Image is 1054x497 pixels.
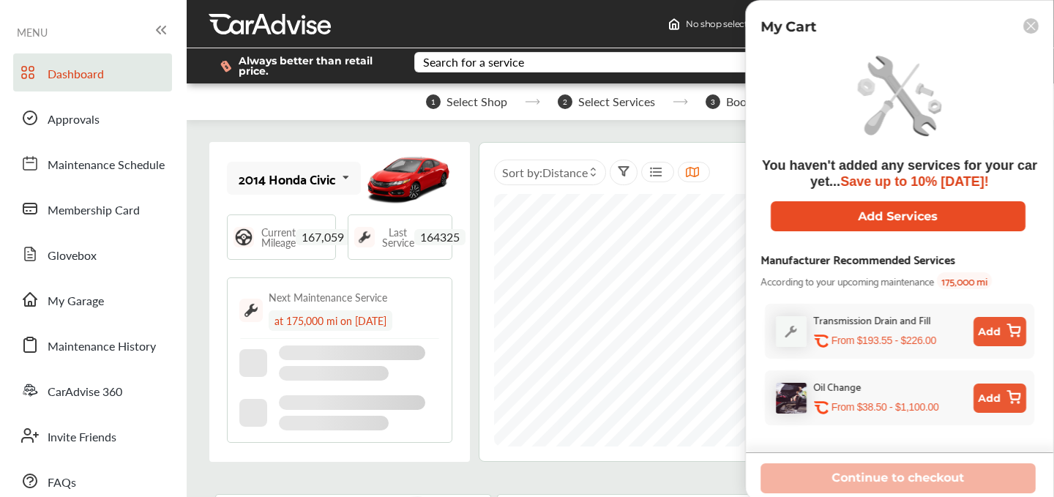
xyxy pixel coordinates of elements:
[220,60,231,72] img: dollor_label_vector.a70140d1.svg
[13,235,172,273] a: Glovebox
[831,400,939,414] p: From $38.50 - $1,100.00
[354,227,375,247] img: maintenance_logo
[261,227,296,247] span: Current Mileage
[17,26,48,38] span: MENU
[13,416,172,455] a: Invite Friends
[760,249,955,269] div: Manufacturer Recommended Services
[239,56,391,76] span: Always better than retail price.
[831,334,936,348] p: From $193.55 - $226.00
[840,174,989,189] span: Save up to 10% [DATE]!
[762,158,1037,189] span: You haven't added any services for your car yet...
[426,94,441,109] span: 1
[414,229,466,245] span: 164325
[13,190,172,228] a: Membership Card
[578,95,655,108] span: Select Services
[726,95,823,108] span: Book Appointment
[13,280,172,318] a: My Garage
[382,227,414,247] span: Last Service
[233,227,254,247] img: steering_logo
[239,338,440,339] img: border-line.da1032d4.svg
[502,164,588,181] span: Sort by :
[296,229,350,245] span: 167,059
[48,292,104,311] span: My Garage
[558,94,572,109] span: 2
[776,316,807,346] img: default_wrench_icon.d1a43860.svg
[48,428,116,447] span: Invite Friends
[239,171,336,186] div: 2014 Honda Civic
[937,272,992,289] span: 175,000 mi
[525,99,540,105] img: stepper-arrow.e24c07c6.svg
[760,18,816,35] p: My Cart
[48,474,76,493] span: FAQs
[973,317,1026,346] button: Add
[973,384,1026,413] button: Add
[48,65,104,84] span: Dashboard
[494,194,1003,446] canvas: Map
[760,272,934,289] span: According to your upcoming maintenance
[48,337,156,356] span: Maintenance History
[13,144,172,182] a: Maintenance Schedule
[48,201,140,220] span: Membership Card
[365,146,452,212] img: mobile_9498_st0640_046.jpg
[48,383,122,402] span: CarAdvise 360
[814,311,931,328] div: Transmission Drain and Fill
[13,371,172,409] a: CarAdvise 360
[48,111,100,130] span: Approvals
[239,299,263,322] img: maintenance_logo
[48,247,97,266] span: Glovebox
[13,326,172,364] a: Maintenance History
[776,383,807,414] img: oil-change-thumb.jpg
[446,95,507,108] span: Select Shop
[13,53,172,91] a: Dashboard
[771,201,1025,231] button: Add Services
[814,378,861,395] div: Oil Change
[269,310,392,331] div: at 175,000 mi on [DATE]
[423,56,524,68] div: Search for a service
[668,18,680,30] img: header-home-logo.8d720a4f.svg
[13,99,172,137] a: Approvals
[542,164,588,181] span: Distance
[269,290,387,304] div: Next Maintenance Service
[48,156,165,175] span: Maintenance Schedule
[686,18,758,30] span: No shop selected
[706,94,720,109] span: 3
[673,99,688,105] img: stepper-arrow.e24c07c6.svg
